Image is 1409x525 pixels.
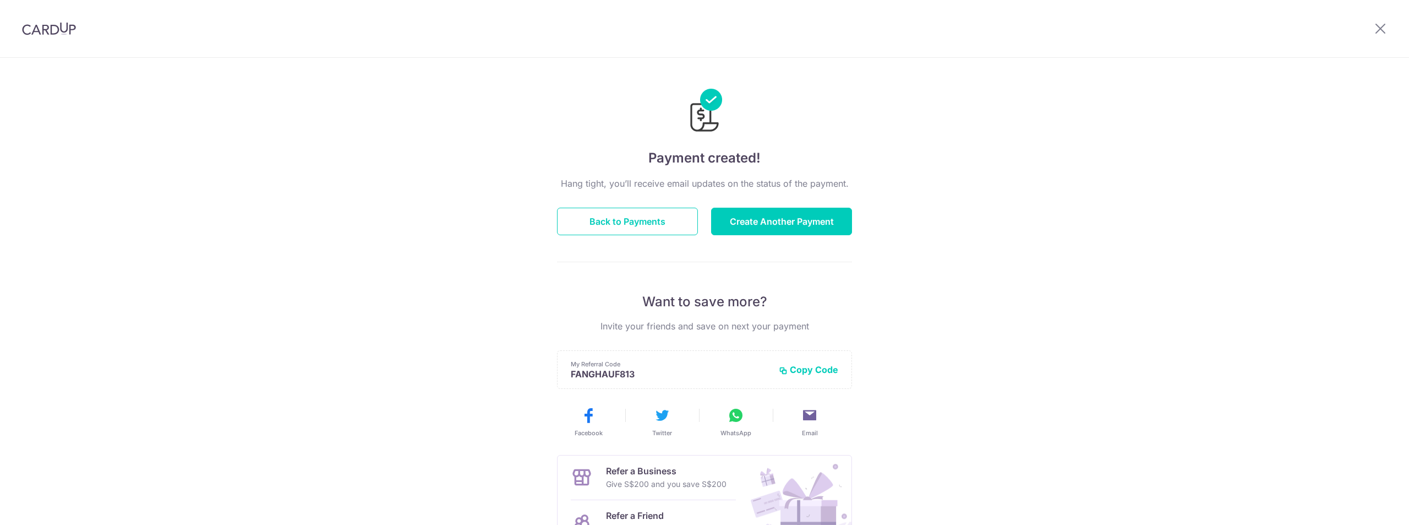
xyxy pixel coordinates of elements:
span: Email [802,429,818,437]
p: Refer a Business [606,464,727,478]
span: WhatsApp [720,429,751,437]
h4: Payment created! [557,148,852,168]
img: Payments [687,89,722,135]
button: Back to Payments [557,208,698,235]
p: Invite your friends and save on next your payment [557,320,852,333]
button: Create Another Payment [711,208,852,235]
p: Want to save more? [557,293,852,311]
span: Facebook [575,429,603,437]
button: Email [777,407,842,437]
button: Twitter [630,407,695,437]
span: Twitter [652,429,672,437]
button: Copy Code [779,364,838,375]
button: WhatsApp [703,407,768,437]
p: My Referral Code [571,360,770,369]
p: Hang tight, you’ll receive email updates on the status of the payment. [557,177,852,190]
img: CardUp [22,22,76,35]
p: Refer a Friend [606,509,717,522]
button: Facebook [556,407,621,437]
p: Give S$200 and you save S$200 [606,478,727,491]
p: FANGHAUF813 [571,369,770,380]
